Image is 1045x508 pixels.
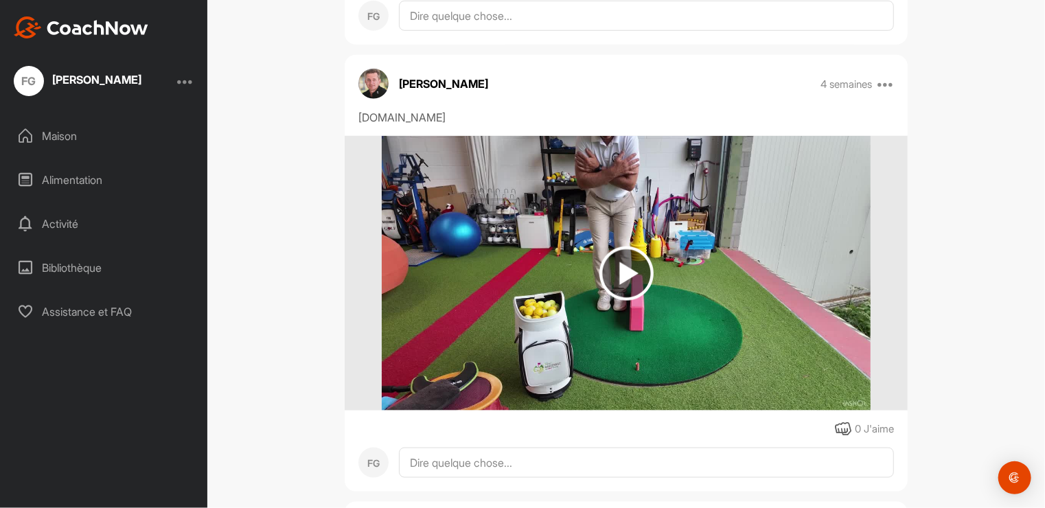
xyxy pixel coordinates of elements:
font: Assistance et FAQ [42,305,132,319]
img: CoachNow [14,16,148,38]
img: médias [382,136,870,411]
font: FG [22,74,36,88]
div: Open Intercom Messenger [998,461,1031,494]
font: Maison [42,129,77,143]
font: 0 J'aime [855,422,894,435]
font: FG [367,457,380,469]
font: [PERSON_NAME] [52,73,141,86]
font: 4 semaines [821,78,873,91]
img: avatar [358,69,389,99]
font: [PERSON_NAME] [399,77,488,91]
font: Activité [42,217,78,231]
font: Alimentation [42,173,102,187]
img: jouer [599,246,654,301]
font: Bibliothèque [42,261,102,275]
font: [DOMAIN_NAME] [358,111,446,124]
font: FG [367,10,380,22]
